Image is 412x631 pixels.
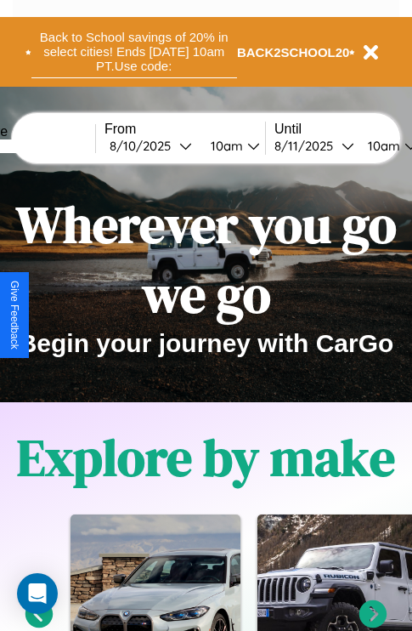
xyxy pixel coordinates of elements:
[197,137,265,155] button: 10am
[202,138,247,154] div: 10am
[104,137,197,155] button: 8/10/2025
[237,45,350,60] b: BACK2SCHOOL20
[104,122,265,137] label: From
[274,138,341,154] div: 8 / 11 / 2025
[17,573,58,614] div: Open Intercom Messenger
[17,423,395,492] h1: Explore by make
[359,138,404,154] div: 10am
[31,26,237,78] button: Back to School savings of 20% in select cities! Ends [DATE] 10am PT.Use code:
[110,138,179,154] div: 8 / 10 / 2025
[8,281,20,350] div: Give Feedback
